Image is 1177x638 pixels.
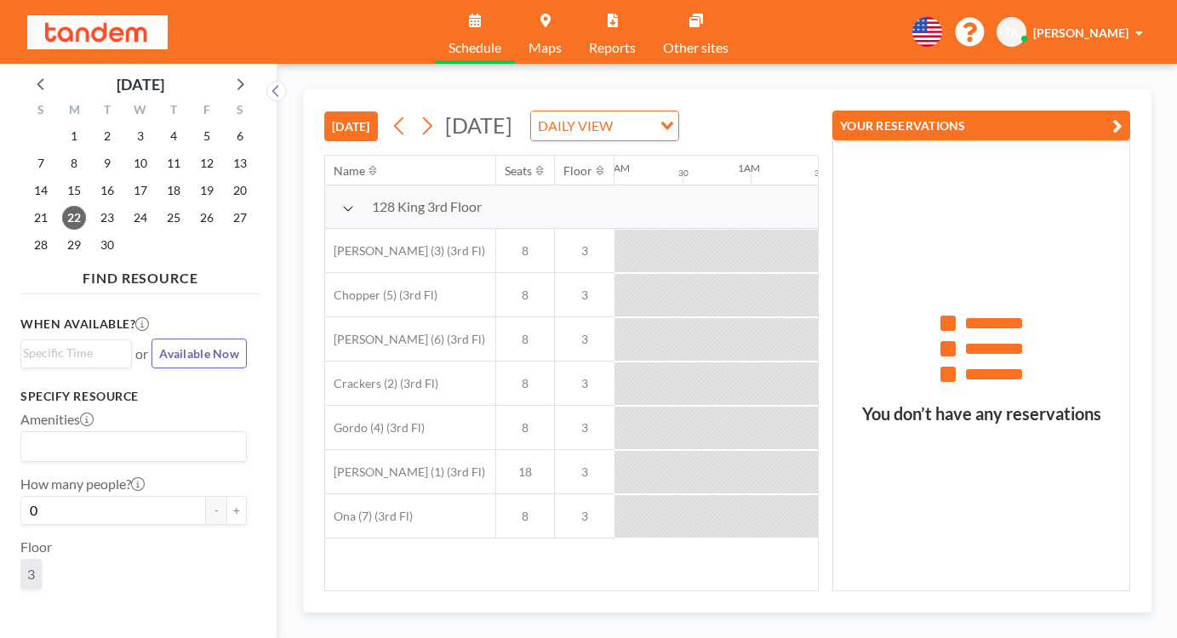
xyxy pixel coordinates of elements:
div: Name [334,163,365,179]
span: Tuesday, September 9, 2025 [95,151,119,175]
span: 3 [555,464,614,480]
label: Amenities [20,411,94,428]
button: - [206,496,226,525]
span: Wednesday, September 3, 2025 [129,124,152,148]
div: 30 [678,168,688,179]
div: T [157,100,190,122]
span: 3 [555,509,614,524]
span: 3 [555,243,614,259]
span: 8 [496,376,554,391]
span: Saturday, September 27, 2025 [228,206,252,230]
span: Monday, September 29, 2025 [62,233,86,257]
span: DAILY VIEW [534,115,616,137]
span: 3 [555,332,614,347]
span: Wednesday, September 10, 2025 [129,151,152,175]
label: How many people? [20,476,145,493]
div: 12AM [602,162,630,174]
span: 128 King 3rd Floor [372,198,482,215]
span: Schedule [449,41,501,54]
span: Chopper (5) (3rd Fl) [325,288,437,303]
span: Friday, September 19, 2025 [195,179,219,202]
span: Saturday, September 20, 2025 [228,179,252,202]
span: Friday, September 26, 2025 [195,206,219,230]
div: 1AM [738,162,760,174]
span: Sunday, September 7, 2025 [29,151,53,175]
span: Tuesday, September 16, 2025 [95,179,119,202]
span: Saturday, September 6, 2025 [228,124,252,148]
span: Gordo (4) (3rd Fl) [325,420,425,436]
span: Friday, September 5, 2025 [195,124,219,148]
input: Search for option [23,344,122,362]
h3: You don’t have any reservations [833,403,1129,424]
span: Crackers (2) (3rd Fl) [325,376,438,391]
div: M [58,100,91,122]
span: Thursday, September 11, 2025 [162,151,186,175]
span: 8 [496,243,554,259]
span: Sunday, September 14, 2025 [29,179,53,202]
span: Monday, September 15, 2025 [62,179,86,202]
span: Available Now [159,346,239,361]
span: Wednesday, September 24, 2025 [129,206,152,230]
img: organization-logo [27,15,168,49]
span: 3 [27,566,35,583]
input: Search for option [23,436,237,458]
span: Reports [589,41,636,54]
button: YOUR RESERVATIONS [832,111,1130,140]
button: + [226,496,247,525]
span: 3 [555,288,614,303]
h3: Specify resource [20,389,247,404]
span: Maps [529,41,562,54]
div: S [25,100,58,122]
span: 8 [496,288,554,303]
span: [PERSON_NAME] (3) (3rd Fl) [325,243,485,259]
span: 3 [555,376,614,391]
span: [PERSON_NAME] (6) (3rd Fl) [325,332,485,347]
label: Type [20,603,49,620]
span: Saturday, September 13, 2025 [228,151,252,175]
span: Friday, September 12, 2025 [195,151,219,175]
div: S [223,100,256,122]
span: Monday, September 22, 2025 [62,206,86,230]
span: 18 [496,464,554,480]
span: Monday, September 1, 2025 [62,124,86,148]
span: Thursday, September 4, 2025 [162,124,186,148]
div: [DATE] [117,72,164,96]
span: Other sites [663,41,728,54]
span: Sunday, September 28, 2025 [29,233,53,257]
span: 8 [496,509,554,524]
div: 30 [814,168,825,179]
div: Search for option [21,340,131,366]
div: W [124,100,157,122]
button: [DATE] [324,111,378,141]
span: or [135,345,148,362]
span: Ona (7) (3rd Fl) [325,509,413,524]
span: Monday, September 8, 2025 [62,151,86,175]
span: Tuesday, September 30, 2025 [95,233,119,257]
span: Thursday, September 18, 2025 [162,179,186,202]
span: [DATE] [445,112,512,138]
span: Tuesday, September 23, 2025 [95,206,119,230]
span: Tuesday, September 2, 2025 [95,124,119,148]
span: 8 [496,332,554,347]
span: 8 [496,420,554,436]
h4: FIND RESOURCE [20,263,260,287]
span: [PERSON_NAME] [1033,26,1128,40]
span: 3 [555,420,614,436]
span: Sunday, September 21, 2025 [29,206,53,230]
div: T [91,100,124,122]
div: F [190,100,223,122]
span: TA [1004,25,1019,40]
span: Thursday, September 25, 2025 [162,206,186,230]
div: Search for option [531,111,678,140]
button: Available Now [151,339,247,368]
span: [PERSON_NAME] (1) (3rd Fl) [325,464,485,480]
label: Floor [20,538,52,555]
input: Search for option [618,115,650,137]
div: Floor [563,163,592,179]
div: Seats [505,163,532,179]
span: Wednesday, September 17, 2025 [129,179,152,202]
div: Search for option [21,432,246,461]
